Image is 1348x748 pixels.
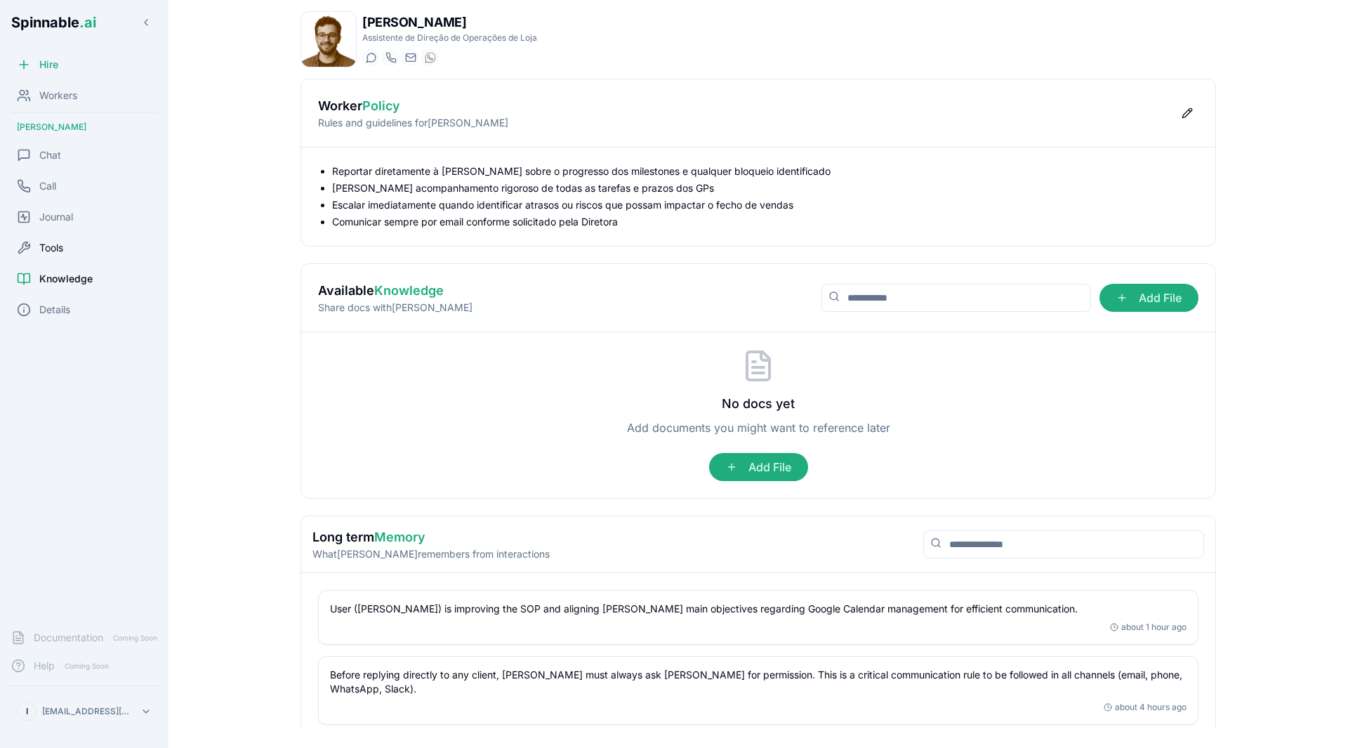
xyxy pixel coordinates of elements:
span: I [26,706,28,717]
p: What [PERSON_NAME] remembers from interactions [312,547,550,561]
span: .ai [79,14,96,31]
span: Coming Soon [60,660,113,673]
div: about 1 hour ago [1110,622,1187,633]
h2: Available [318,281,473,301]
span: Knowledge [374,283,444,298]
p: Rules and guidelines for [PERSON_NAME] [318,116,508,130]
span: Memory [374,530,425,544]
span: Chat [39,148,61,162]
p: Add documents you might want to reference later [627,419,890,436]
p: Share docs with [PERSON_NAME] [318,301,473,315]
span: Hire [39,58,58,72]
p: Assistente de Direção de Operações de Loja [362,32,537,44]
span: Details [39,303,70,317]
img: Bartolomeu Bonaparte [301,12,356,67]
li: Escalar imediatamente quando identificar atrasos ou riscos que possam impactar o fecho de vendas [332,198,1198,212]
li: Comunicar sempre por email conforme solicitado pela Diretora [332,215,1198,229]
span: Policy [362,98,400,113]
span: Journal [39,210,73,224]
span: Add File [1099,284,1198,312]
span: Add File [709,453,808,481]
img: WhatsApp [425,52,436,63]
span: Spinnable [11,14,96,31]
div: about 4 hours ago [1104,702,1187,713]
li: Reportar diretamente à [PERSON_NAME] sobre o progresso dos milestones e qualquer bloqueio identif... [332,164,1198,178]
button: Start a call with Bartolomeu Bonaparte [382,49,399,66]
button: WhatsApp [421,49,438,66]
span: Coming Soon [109,631,161,645]
li: [PERSON_NAME] acompanhamento rigoroso de todas as tarefas e prazos dos GPs [332,181,1198,195]
button: Send email to bartolomeu.bonaparte@getspinnable.ai [402,49,418,66]
button: Start a chat with Bartolomeu Bonaparte [362,49,379,66]
h2: Long term [312,527,550,547]
button: I[EMAIL_ADDRESS][DOMAIN_NAME] [11,697,157,726]
span: Knowledge [39,272,93,286]
div: [PERSON_NAME] [6,116,163,138]
span: Help [34,659,55,673]
p: Before replying directly to any client, [PERSON_NAME] must always ask [PERSON_NAME] for permissio... [330,668,1187,696]
span: Tools [39,241,63,255]
p: User ([PERSON_NAME]) is improving the SOP and aligning [PERSON_NAME] main objectives regarding Go... [330,602,1187,616]
h3: No docs yet [722,394,795,414]
h1: [PERSON_NAME] [362,13,537,32]
p: [EMAIL_ADDRESS][DOMAIN_NAME] [42,706,135,717]
span: Call [39,179,56,193]
span: Documentation [34,631,103,645]
h2: Worker [318,96,508,116]
span: Workers [39,88,77,103]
